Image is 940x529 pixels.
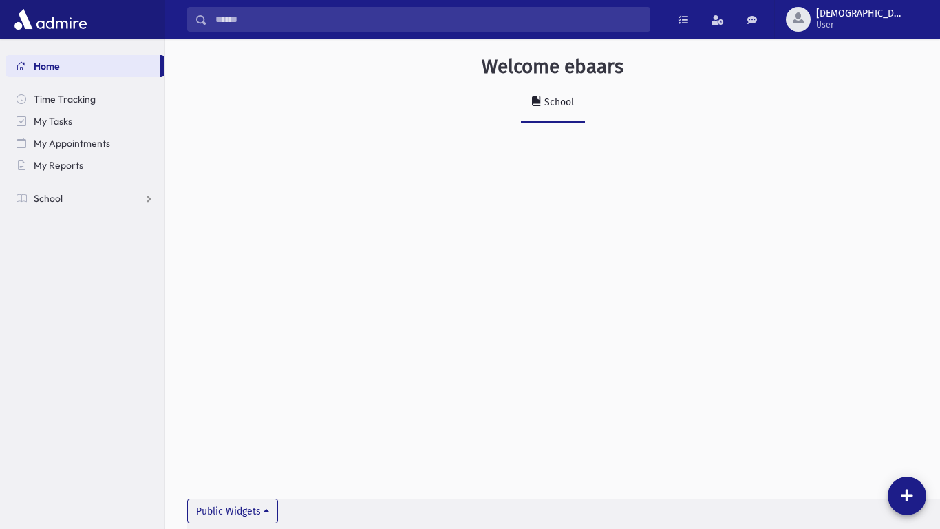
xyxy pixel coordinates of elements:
button: Public Widgets [187,499,278,523]
a: Time Tracking [6,88,164,110]
h3: Welcome ebaars [482,55,623,79]
img: AdmirePro [11,6,90,33]
a: School [6,187,164,209]
span: My Reports [34,159,83,172]
span: My Appointments [34,137,110,149]
a: My Reports [6,154,164,176]
div: School [542,96,574,108]
a: Home [6,55,160,77]
input: Search [207,7,650,32]
span: Time Tracking [34,93,96,105]
span: [DEMOGRAPHIC_DATA] [816,8,904,19]
a: School [521,84,585,123]
a: My Appointments [6,132,164,154]
span: Home [34,60,60,72]
span: My Tasks [34,115,72,127]
span: School [34,192,63,205]
a: My Tasks [6,110,164,132]
span: User [816,19,904,30]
